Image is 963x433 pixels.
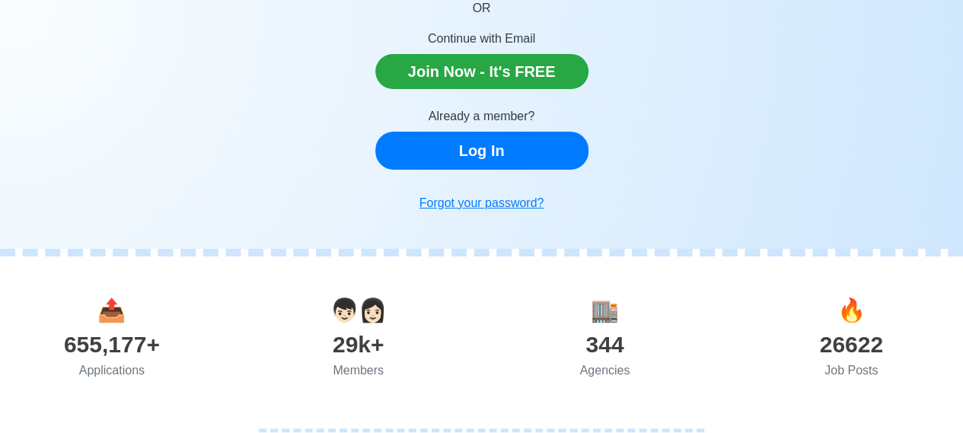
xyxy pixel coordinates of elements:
span: jobs [837,298,866,323]
p: Already a member? [375,107,588,126]
span: users [330,298,387,323]
span: agencies [591,298,619,323]
u: Forgot your password? [419,196,544,209]
span: applications [97,298,126,323]
a: Log In [375,132,588,170]
a: Join Now - It's FREE [375,54,588,89]
div: Members [235,361,482,380]
a: Forgot your password? [375,188,588,218]
div: 29k+ [235,327,482,361]
p: Continue with Email [375,30,588,48]
div: Agencies [482,361,729,380]
div: 344 [482,327,729,361]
